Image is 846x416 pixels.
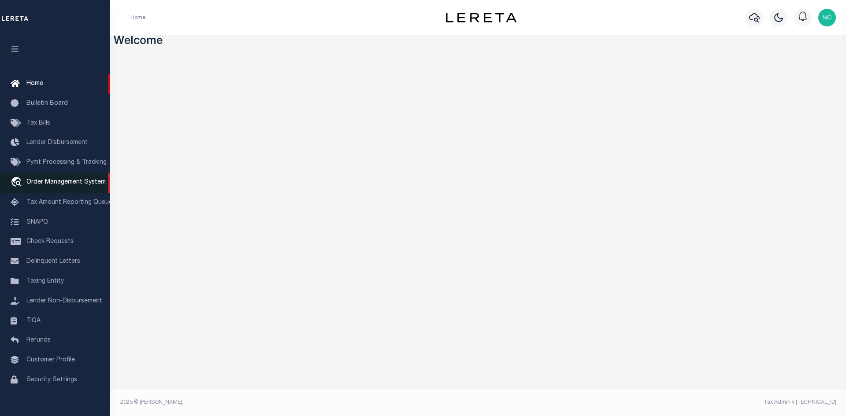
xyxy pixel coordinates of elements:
[818,9,836,26] img: svg+xml;base64,PHN2ZyB4bWxucz0iaHR0cDovL3d3dy53My5vcmcvMjAwMC9zdmciIHBvaW50ZXItZXZlbnRzPSJub25lIi...
[26,337,51,343] span: Refunds
[26,140,88,146] span: Lender Disbursement
[26,100,68,107] span: Bulletin Board
[26,239,74,245] span: Check Requests
[26,159,107,166] span: Pymt Processing & Tracking
[26,258,80,265] span: Delinquent Letters
[114,35,843,49] h3: Welcome
[446,13,516,22] img: logo-dark.svg
[485,398,836,406] div: Tax Admin v.[TECHNICAL_ID]
[26,120,50,126] span: Tax Bills
[26,81,43,87] span: Home
[11,177,25,188] i: travel_explore
[26,357,75,363] span: Customer Profile
[26,179,106,185] span: Order Management System
[130,14,145,22] li: Home
[114,398,479,406] div: 2025 © [PERSON_NAME].
[26,377,77,383] span: Security Settings
[26,317,41,324] span: TIQA
[26,278,64,284] span: Taxing Entity
[26,298,102,304] span: Lender Non-Disbursement
[26,219,48,225] span: SNAPQ
[26,199,112,206] span: Tax Amount Reporting Queue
